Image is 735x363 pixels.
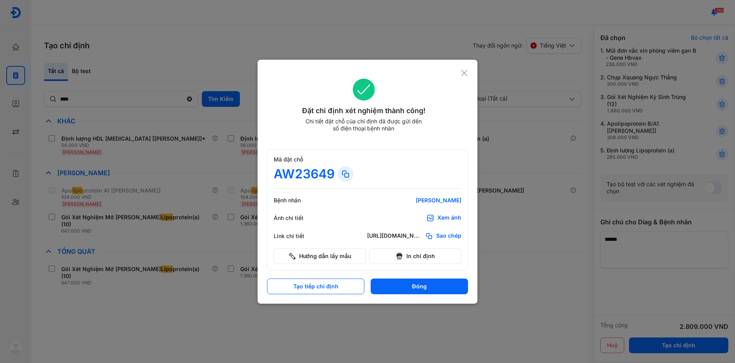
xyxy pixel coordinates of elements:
[274,233,321,240] div: Link chi tiết
[436,232,461,240] span: Sao chép
[371,279,468,294] button: Đóng
[267,279,364,294] button: Tạo tiếp chỉ định
[302,118,425,132] div: Chi tiết đặt chỗ của chỉ định đã được gửi đến số điện thoại bệnh nhân
[267,105,461,116] div: Đặt chỉ định xét nghiệm thành công!
[274,248,366,264] button: Hướng dẫn lấy mẫu
[274,166,335,182] div: AW23649
[369,248,461,264] button: In chỉ định
[367,232,422,240] div: [URL][DOMAIN_NAME]
[274,197,321,204] div: Bệnh nhân
[437,214,461,222] div: Xem ảnh
[274,214,321,222] div: Ảnh chi tiết
[274,156,461,163] div: Mã đặt chỗ
[367,197,461,204] div: [PERSON_NAME]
